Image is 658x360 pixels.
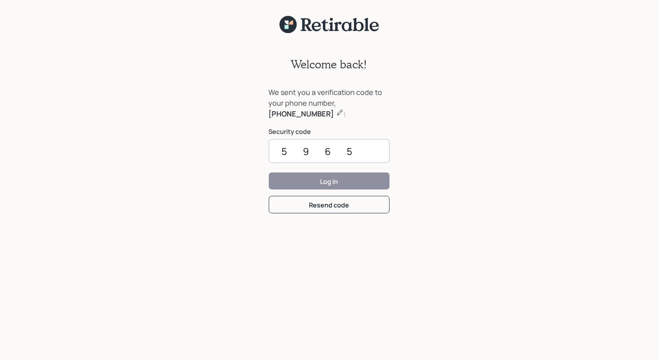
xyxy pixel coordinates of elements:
input: •••• [269,139,390,163]
b: [PHONE_NUMBER] [269,109,334,118]
div: Resend code [309,201,349,209]
label: Security code [269,127,390,136]
h2: Welcome back! [291,58,367,71]
div: We sent you a verification code to your phone number, : [269,87,390,119]
button: Resend code [269,196,390,213]
button: Log In [269,172,390,190]
div: Log In [320,177,338,186]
